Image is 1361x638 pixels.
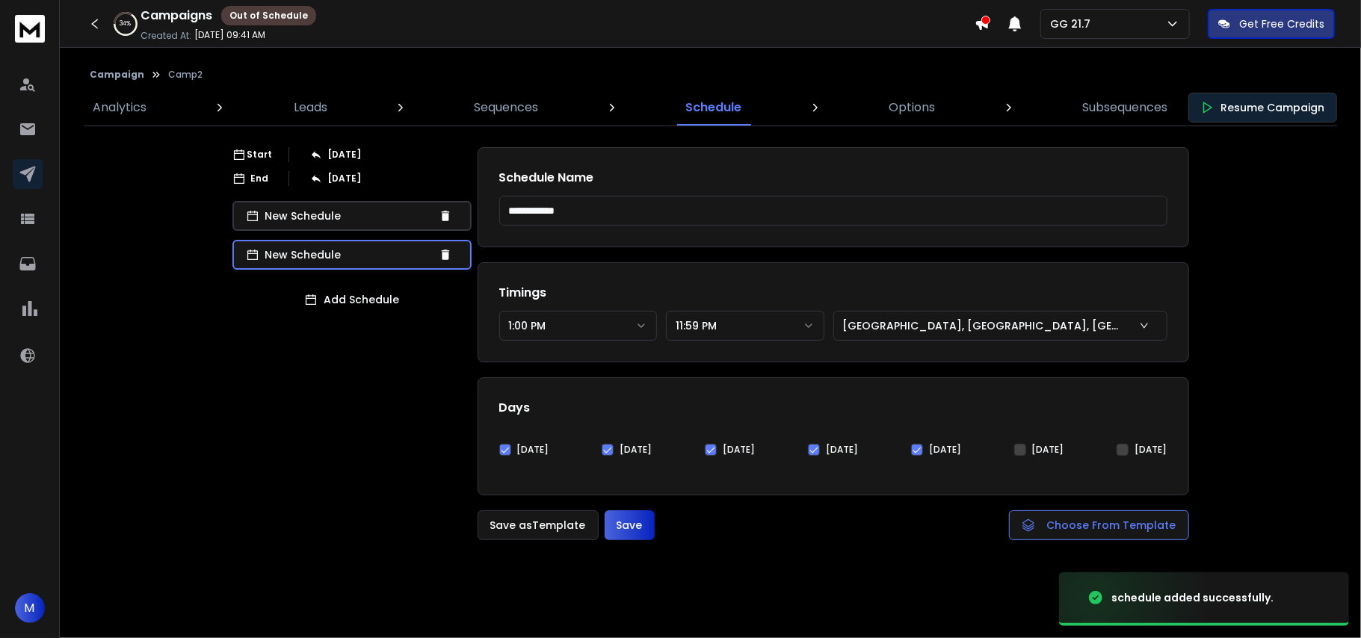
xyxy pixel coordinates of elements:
button: Get Free Credits [1208,9,1335,39]
label: [DATE] [1135,444,1167,456]
div: Out of Schedule [221,6,316,25]
p: New Schedule [265,247,433,262]
button: Resume Campaign [1188,93,1337,123]
button: M [15,593,45,623]
p: Leads [294,99,327,117]
p: Get Free Credits [1239,16,1324,31]
p: [DATE] [328,173,362,185]
h1: Timings [499,284,1167,302]
span: Choose From Template [1047,518,1176,533]
p: Start [247,149,272,161]
label: [DATE] [517,444,549,456]
label: [DATE] [620,444,652,456]
p: Camp2 [168,69,203,81]
p: Subsequences [1082,99,1167,117]
p: Options [889,99,935,117]
label: [DATE] [723,444,755,456]
label: [DATE] [929,444,961,456]
p: 34 % [120,19,132,28]
button: Campaign [90,69,144,81]
p: [DATE] [328,149,362,161]
a: Options [880,90,944,126]
label: [DATE] [826,444,858,456]
a: Subsequences [1073,90,1176,126]
button: Choose From Template [1009,510,1189,540]
p: End [250,173,268,185]
a: Sequences [466,90,548,126]
p: Sequences [475,99,539,117]
p: [GEOGRAPHIC_DATA], [GEOGRAPHIC_DATA], [GEOGRAPHIC_DATA] (UTC+7:00) [843,318,1126,333]
h1: Days [499,399,1167,417]
button: Save [605,510,655,540]
button: Save asTemplate [478,510,599,540]
p: [DATE] 09:41 AM [194,29,265,41]
p: Analytics [93,99,146,117]
div: schedule added successfully. [1111,590,1274,605]
img: logo [15,15,45,43]
button: 1:00 PM [499,311,658,341]
a: Schedule [676,90,750,126]
a: Leads [285,90,336,126]
h1: Campaigns [141,7,212,25]
a: Analytics [84,90,155,126]
label: [DATE] [1032,444,1064,456]
p: Created At: [141,30,191,42]
p: GG 21.7 [1050,16,1096,31]
p: New Schedule [265,208,433,223]
p: Schedule [685,99,741,117]
button: Add Schedule [232,285,472,315]
button: 11:59 PM [666,311,824,341]
h1: Schedule Name [499,169,1167,187]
